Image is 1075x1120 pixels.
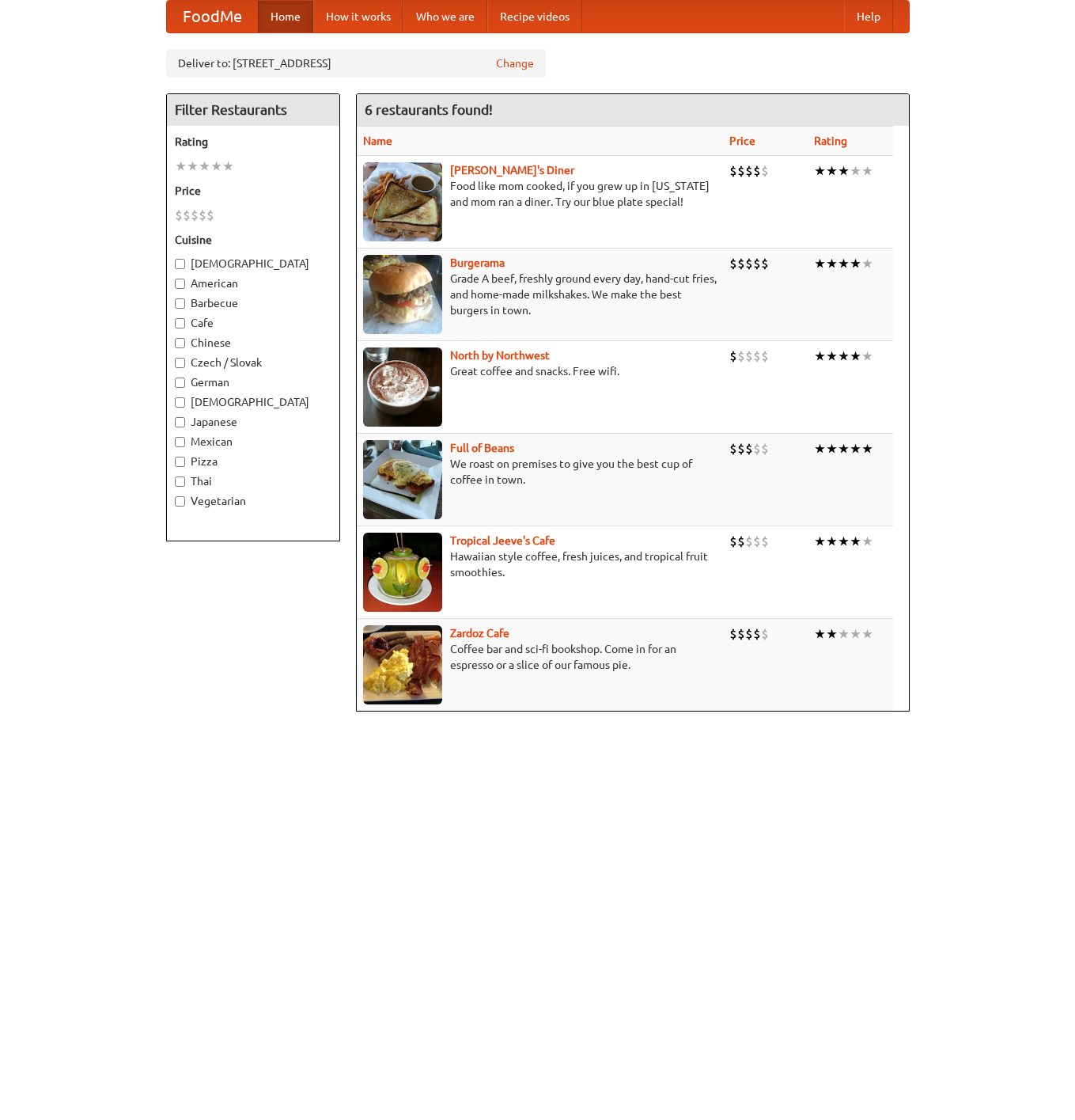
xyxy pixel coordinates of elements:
[737,162,745,180] li: $
[753,347,761,365] li: $
[175,335,331,351] label: Chinese
[363,533,442,612] img: jeeves.jpg
[814,625,826,643] li: ★
[166,49,546,78] div: Deliver to: [STREET_ADDRESS]
[175,417,185,427] input: Japanese
[199,207,206,224] li: $
[745,255,753,272] li: $
[450,627,509,640] a: Zardoz Cafe
[450,256,505,269] a: Burgerama
[175,183,331,199] h5: Price
[167,94,339,126] h4: Filter Restaurants
[729,440,737,457] li: $
[753,533,761,550] li: $
[761,625,769,643] li: $
[745,162,753,180] li: $
[753,255,761,272] li: $
[753,440,761,457] li: $
[826,440,838,457] li: ★
[175,318,185,328] input: Cafe
[175,493,331,509] label: Vegetarian
[175,397,185,408] input: [DEMOGRAPHIC_DATA]
[363,135,392,147] a: Name
[814,255,826,272] li: ★
[496,55,534,71] a: Change
[210,158,222,175] li: ★
[814,347,826,365] li: ★
[729,255,737,272] li: $
[403,1,487,32] a: Who we are
[850,440,861,457] li: ★
[861,347,873,365] li: ★
[191,207,199,224] li: $
[761,255,769,272] li: $
[861,162,873,180] li: ★
[175,295,331,311] label: Barbecue
[838,440,850,457] li: ★
[363,549,717,580] p: Hawaiian style coffee, fresh juices, and tropical fruit smoothies.
[737,533,745,550] li: $
[729,162,737,180] li: $
[175,434,331,450] label: Mexican
[814,533,826,550] li: ★
[729,347,737,365] li: $
[826,255,838,272] li: ★
[175,298,185,309] input: Barbecue
[363,271,717,318] p: Grade A beef, freshly ground every day, hand-cut fries, and home-made milkshakes. We make the bes...
[745,533,753,550] li: $
[363,456,717,488] p: We roast on premises to give you the best cup of coffee in town.
[258,1,313,32] a: Home
[175,338,185,348] input: Chinese
[175,476,185,487] input: Thai
[206,207,214,224] li: $
[737,347,745,365] li: $
[175,259,185,269] input: [DEMOGRAPHIC_DATA]
[175,207,183,224] li: $
[729,135,755,147] a: Price
[850,347,861,365] li: ★
[838,625,850,643] li: ★
[175,437,185,447] input: Mexican
[729,533,737,550] li: $
[363,162,442,241] img: sallys.jpg
[175,457,185,467] input: Pizza
[175,394,331,410] label: [DEMOGRAPHIC_DATA]
[222,158,234,175] li: ★
[826,625,838,643] li: ★
[363,178,717,210] p: Food like mom cooked, if you grew up in [US_STATE] and mom ran a diner. Try our blue plate special!
[175,134,331,150] h5: Rating
[175,496,185,507] input: Vegetarian
[861,440,873,457] li: ★
[450,442,514,454] a: Full of Beans
[761,533,769,550] li: $
[838,347,850,365] li: ★
[861,255,873,272] li: ★
[838,162,850,180] li: ★
[450,164,574,177] a: [PERSON_NAME]'s Diner
[187,158,199,175] li: ★
[363,363,717,379] p: Great coffee and snacks. Free wifi.
[729,625,737,643] li: $
[826,347,838,365] li: ★
[861,533,873,550] li: ★
[745,347,753,365] li: $
[450,349,550,362] a: North by Northwest
[450,534,555,547] a: Tropical Jeeve's Cafe
[814,135,847,147] a: Rating
[850,255,861,272] li: ★
[861,625,873,643] li: ★
[838,255,850,272] li: ★
[761,347,769,365] li: $
[745,625,753,643] li: $
[838,533,850,550] li: ★
[850,533,861,550] li: ★
[737,625,745,643] li: $
[850,162,861,180] li: ★
[175,378,185,388] input: German
[363,255,442,334] img: burgerama.jpg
